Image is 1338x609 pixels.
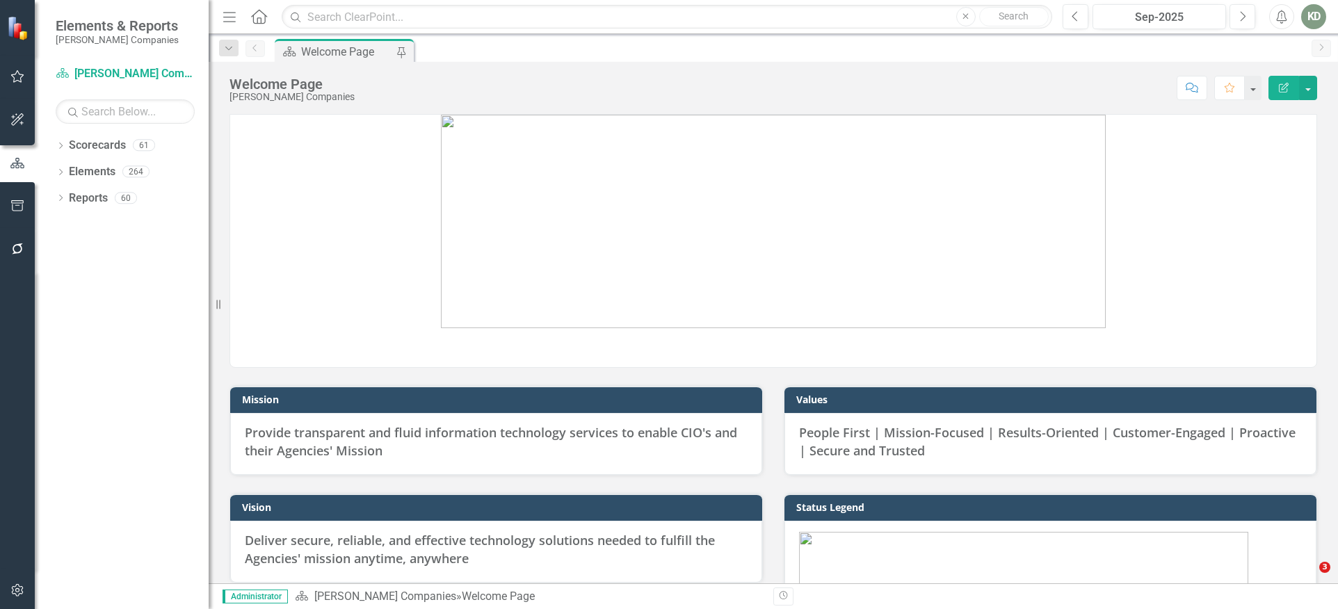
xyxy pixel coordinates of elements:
div: Welcome Page [301,43,393,60]
a: [PERSON_NAME] Companies [314,590,456,603]
h3: Mission [242,394,755,405]
span: Deliver secure, reliable, and effective technology solutions needed to fulfill the Agencies' miss... [245,532,715,567]
a: [PERSON_NAME] Companies [56,66,195,82]
div: [PERSON_NAME] Companies [229,92,355,102]
span: Provide transparent and fluid information technology services to enable CIO's and their Agencies'... [245,424,737,459]
img: ClearPoint Strategy [7,16,31,40]
iframe: Intercom live chat [1291,562,1324,595]
a: Scorecards [69,138,126,154]
span: 3 [1319,562,1330,573]
span: Elements & Reports [56,17,179,34]
a: Reports [69,190,108,206]
img: image%20v4.png [441,115,1106,328]
div: 61 [133,140,155,152]
button: KD [1301,4,1326,29]
button: Search [979,7,1049,26]
a: Elements [69,164,115,180]
div: Sep-2025 [1097,9,1221,26]
div: 60 [115,192,137,204]
input: Search ClearPoint... [282,5,1052,29]
div: Welcome Page [229,76,355,92]
span: People First | Mission-Focused | Results-Oriented | Customer-Engaged | Proactive | Secure and Tru... [799,424,1296,459]
span: Administrator [223,590,288,603]
h3: Values [796,394,1309,405]
div: » [295,589,763,605]
div: 264 [122,166,150,178]
h3: Status Legend [796,502,1309,512]
div: Welcome Page [462,590,535,603]
span: Search [999,10,1029,22]
button: Sep-2025 [1093,4,1226,29]
small: [PERSON_NAME] Companies [56,34,179,45]
input: Search Below... [56,99,195,124]
h3: Vision [242,502,755,512]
